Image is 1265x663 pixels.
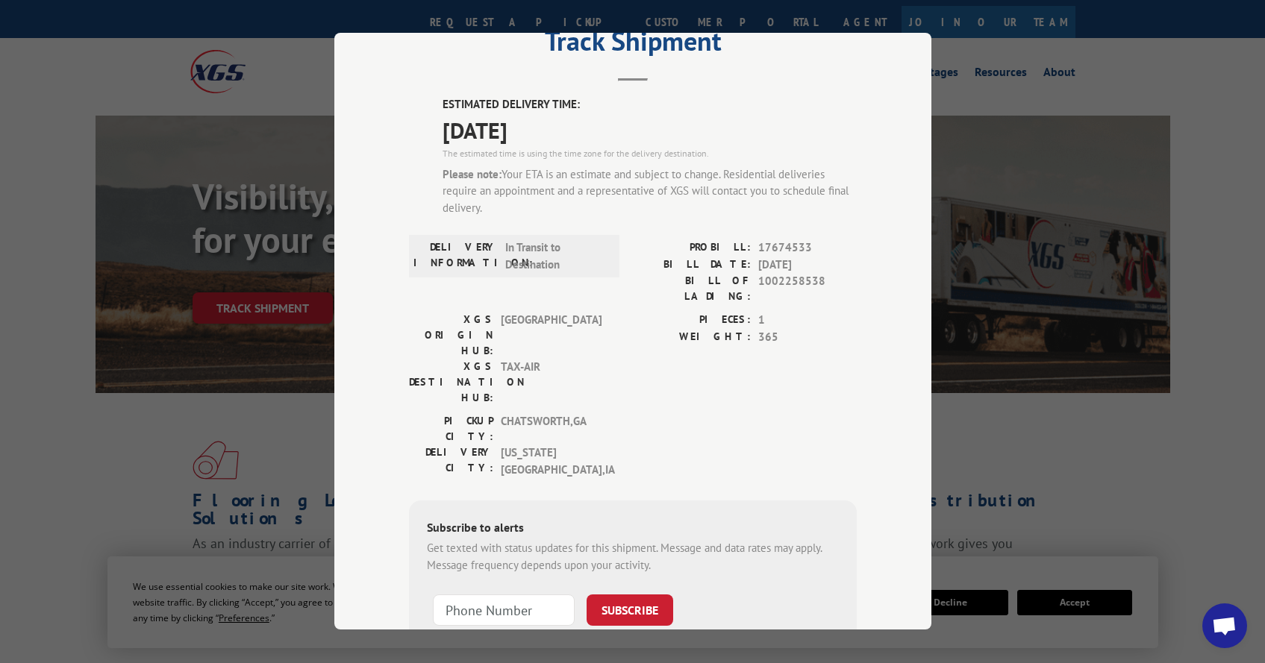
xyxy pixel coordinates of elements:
[413,240,498,274] label: DELIVERY INFORMATION:
[409,31,857,59] h2: Track Shipment
[409,414,493,445] label: PICKUP CITY:
[758,274,857,305] span: 1002258538
[1202,603,1247,648] div: Open chat
[433,595,575,626] input: Phone Number
[633,274,751,305] label: BILL OF LADING:
[587,595,673,626] button: SUBSCRIBE
[409,312,493,359] label: XGS ORIGIN HUB:
[443,167,502,181] strong: Please note:
[758,312,857,330] span: 1
[409,359,493,406] label: XGS DESTINATION HUB:
[633,240,751,257] label: PROBILL:
[427,541,839,574] div: Get texted with status updates for this shipment. Message and data rates may apply. Message frequ...
[443,113,857,147] span: [DATE]
[633,329,751,346] label: WEIGHT:
[443,147,857,160] div: The estimated time is using the time zone for the delivery destination.
[758,257,857,274] span: [DATE]
[501,414,602,445] span: CHATSWORTH , GA
[633,312,751,330] label: PIECES:
[633,257,751,274] label: BILL DATE:
[505,240,606,274] span: In Transit to Destination
[443,97,857,114] label: ESTIMATED DELIVERY TIME:
[501,312,602,359] span: [GEOGRAPHIC_DATA]
[427,519,839,541] div: Subscribe to alerts
[758,240,857,257] span: 17674533
[501,445,602,479] span: [US_STATE][GEOGRAPHIC_DATA] , IA
[409,445,493,479] label: DELIVERY CITY:
[758,329,857,346] span: 365
[501,359,602,406] span: TAX-AIR
[443,166,857,217] div: Your ETA is an estimate and subject to change. Residential deliveries require an appointment and ...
